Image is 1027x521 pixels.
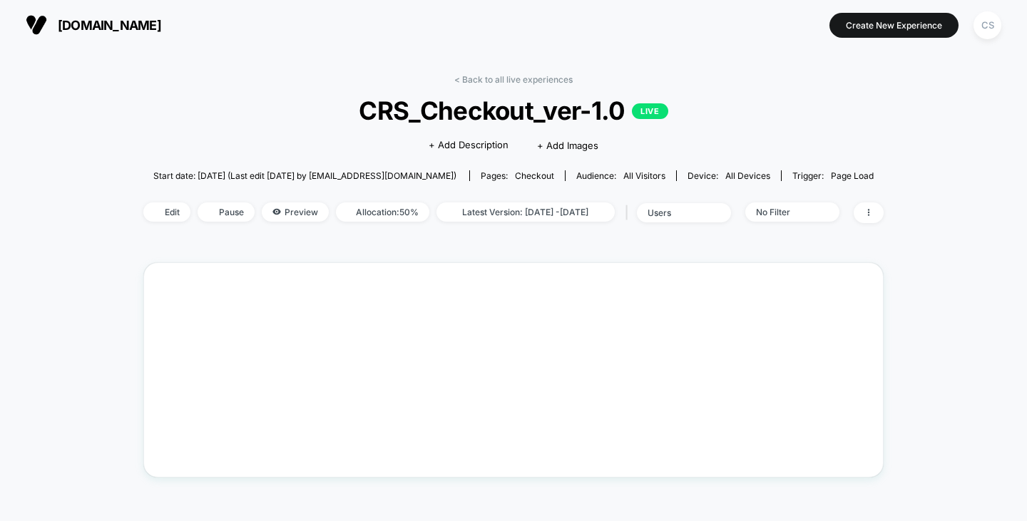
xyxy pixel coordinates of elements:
p: LIVE [632,103,668,119]
a: < Back to all live experiences [454,74,573,85]
div: CS [974,11,1001,39]
div: users [648,207,705,218]
span: + Add Description [429,138,509,153]
span: | [622,202,637,223]
span: Preview [262,202,329,222]
div: Trigger: [792,170,874,181]
span: CRS_Checkout_ver-1.0 [180,96,847,125]
img: Visually logo [26,14,47,36]
span: Page Load [831,170,874,181]
div: Pages: [481,170,554,181]
span: + Add Images [537,140,598,151]
span: all devices [725,170,770,181]
span: checkout [515,170,554,181]
span: Start date: [DATE] (Last edit [DATE] by [EMAIL_ADDRESS][DOMAIN_NAME]) [153,170,456,181]
span: Pause [198,202,255,222]
button: Create New Experience [829,13,959,38]
button: [DOMAIN_NAME] [21,14,165,36]
span: Allocation: 50% [336,202,429,222]
span: Latest Version: [DATE] - [DATE] [436,202,615,222]
span: Device: [676,170,781,181]
div: Audience: [576,170,665,181]
button: CS [969,11,1006,40]
div: No Filter [756,207,813,217]
span: [DOMAIN_NAME] [58,18,161,33]
span: Edit [143,202,190,222]
span: All Visitors [623,170,665,181]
